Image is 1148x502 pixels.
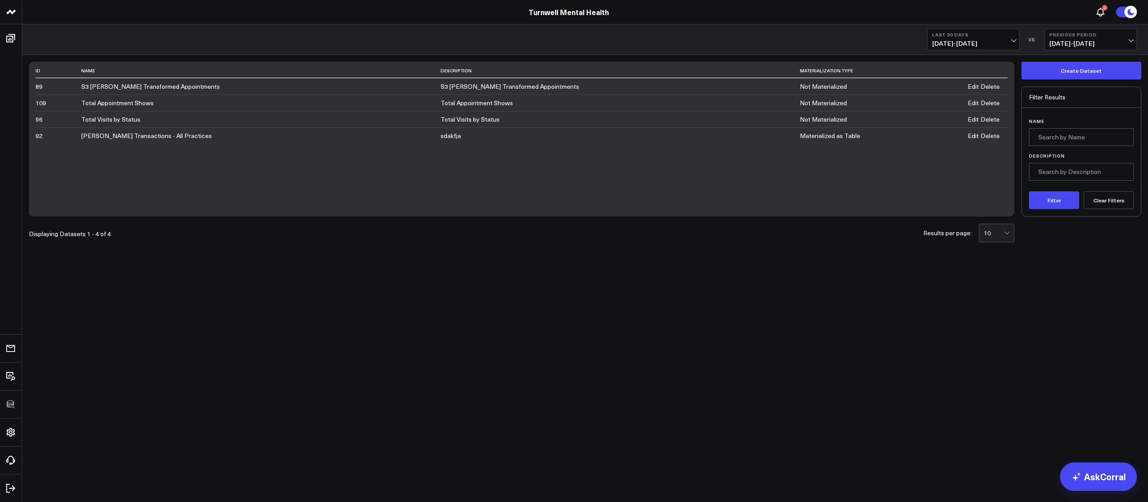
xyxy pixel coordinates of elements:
[1045,29,1137,50] button: Previous Period[DATE]-[DATE]
[36,78,81,95] td: 89
[927,29,1020,50] button: Last 30 Days[DATE]-[DATE]
[1029,119,1134,124] label: Name
[81,95,441,111] td: Total Appointment Shows
[1049,40,1132,47] span: [DATE] - [DATE]
[528,7,609,17] a: Turnwell Mental Health
[968,116,979,123] a: Edit
[36,63,81,78] th: ID
[441,111,800,127] td: Total Visits by Status
[1029,191,1079,209] button: Filter
[1021,62,1141,79] button: Create Dataset
[441,127,800,144] td: sdakfja
[984,229,1004,237] div: 10
[1024,37,1040,42] div: VS
[981,132,1000,139] a: Delete
[1084,191,1134,209] button: Clear Filters
[36,95,81,111] td: 109
[81,63,441,78] th: Name
[1022,87,1141,108] div: Filter Results
[981,83,1000,90] a: Delete
[1102,5,1108,11] div: 3
[800,127,968,144] td: Materialized as Table
[29,231,111,237] div: Displaying Datasets 1 - 4 of 4
[968,132,979,139] a: Edit
[1029,153,1134,158] label: Description
[932,32,1015,37] b: Last 30 Days
[36,127,81,144] td: 92
[441,78,800,95] td: S3 [PERSON_NAME] Transformed Appointments
[981,116,1000,123] a: Delete
[800,63,968,78] th: Materialization Type
[1049,32,1132,37] b: Previous Period
[932,40,1015,47] span: [DATE] - [DATE]
[1029,163,1134,181] input: Search by Description
[968,83,979,90] a: Edit
[923,230,972,236] div: Results per page:
[800,111,968,127] td: Not Materialized
[800,95,968,111] td: Not Materialized
[36,111,81,127] td: 96
[968,99,979,107] a: Edit
[800,78,968,95] td: Not Materialized
[441,95,800,111] td: Total Appointment Shows
[441,63,800,78] th: Description
[1060,462,1137,491] a: AskCorral
[81,127,441,144] td: [PERSON_NAME] Transactions - All Practices
[981,99,1000,107] a: Delete
[81,111,441,127] td: Total Visits by Status
[81,78,441,95] td: S3 [PERSON_NAME] Transformed Appointments
[1029,128,1134,146] input: Search by Name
